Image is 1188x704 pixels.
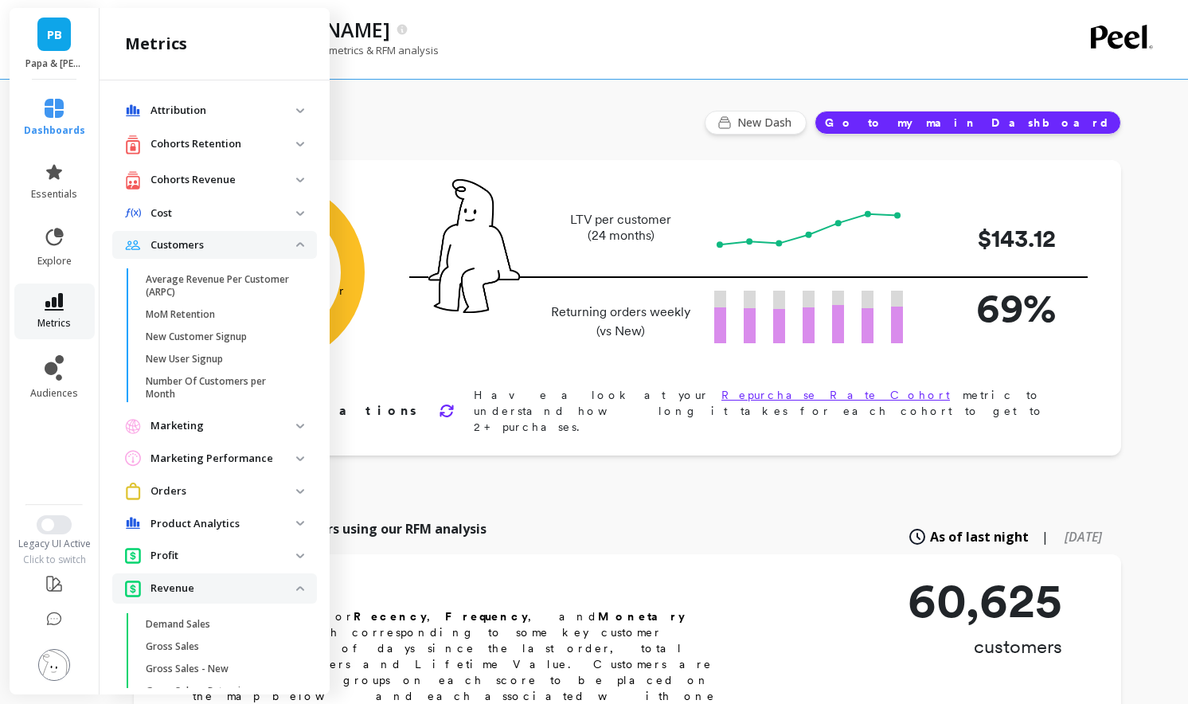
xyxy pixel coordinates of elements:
[8,538,101,550] div: Legacy UI Active
[125,33,187,55] h2: metrics
[150,172,296,188] p: Cohorts Revenue
[125,483,141,499] img: navigation item icon
[125,450,141,467] img: navigation item icon
[1065,528,1102,546] span: [DATE]
[146,308,215,321] p: MoM Retention
[125,517,141,530] img: navigation item icon
[125,104,141,117] img: navigation item icon
[296,142,304,147] img: down caret icon
[296,586,304,591] img: down caret icon
[24,124,85,137] span: dashboards
[146,685,252,698] p: Gross Sales - Returning
[815,111,1121,135] button: Go to my main Dashboard
[150,205,296,221] p: Cost
[296,489,304,494] img: down caret icon
[705,111,807,135] button: New Dash
[930,527,1029,546] span: As of last night
[908,577,1062,624] p: 60,625
[928,278,1056,338] p: 69%
[125,580,141,596] img: navigation item icon
[928,221,1056,256] p: $143.12
[546,212,695,244] p: LTV per customer (24 months)
[146,353,223,366] p: New User Signup
[30,387,78,400] span: audiences
[31,188,77,201] span: essentials
[296,178,304,182] img: down caret icon
[908,634,1062,659] p: customers
[150,451,296,467] p: Marketing Performance
[737,115,796,131] span: New Dash
[146,273,298,299] p: Average Revenue Per Customer (ARPC)
[37,317,71,330] span: metrics
[296,242,304,247] img: down caret icon
[146,375,298,401] p: Number Of Customers per Month
[150,516,296,532] p: Product Analytics
[150,237,296,253] p: Customers
[150,483,296,499] p: Orders
[37,515,72,534] button: Switch to New UI
[146,618,210,631] p: Demand Sales
[150,136,296,152] p: Cohorts Retention
[445,610,528,623] b: Frequency
[721,389,950,401] a: Repurchase Rate Cohort
[150,418,296,434] p: Marketing
[474,387,1070,435] p: Have a look at your metric to understand how long it takes for each cohort to get to 2+ purchases.
[37,255,72,268] span: explore
[146,663,229,675] p: Gross Sales - New
[296,424,304,428] img: down caret icon
[546,303,695,341] p: Returning orders weekly (vs New)
[354,610,427,623] b: Recency
[150,103,296,119] p: Attribution
[296,456,304,461] img: down caret icon
[25,57,84,70] p: Papa & Barkley
[150,581,296,596] p: Revenue
[125,135,141,154] img: navigation item icon
[146,330,247,343] p: New Customer Signup
[47,25,62,44] span: PB
[150,548,296,564] p: Profit
[125,547,141,564] img: navigation item icon
[193,577,734,602] h2: RFM Segments
[146,640,199,653] p: Gross Sales
[125,208,141,218] img: navigation item icon
[428,179,520,313] img: pal seatted on line
[125,170,141,190] img: navigation item icon
[296,521,304,526] img: down caret icon
[125,240,141,250] img: navigation item icon
[296,553,304,558] img: down caret icon
[8,553,101,566] div: Click to switch
[1041,527,1049,546] span: |
[125,418,141,434] img: navigation item icon
[296,108,304,113] img: down caret icon
[38,649,70,681] img: profile picture
[296,211,304,216] img: down caret icon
